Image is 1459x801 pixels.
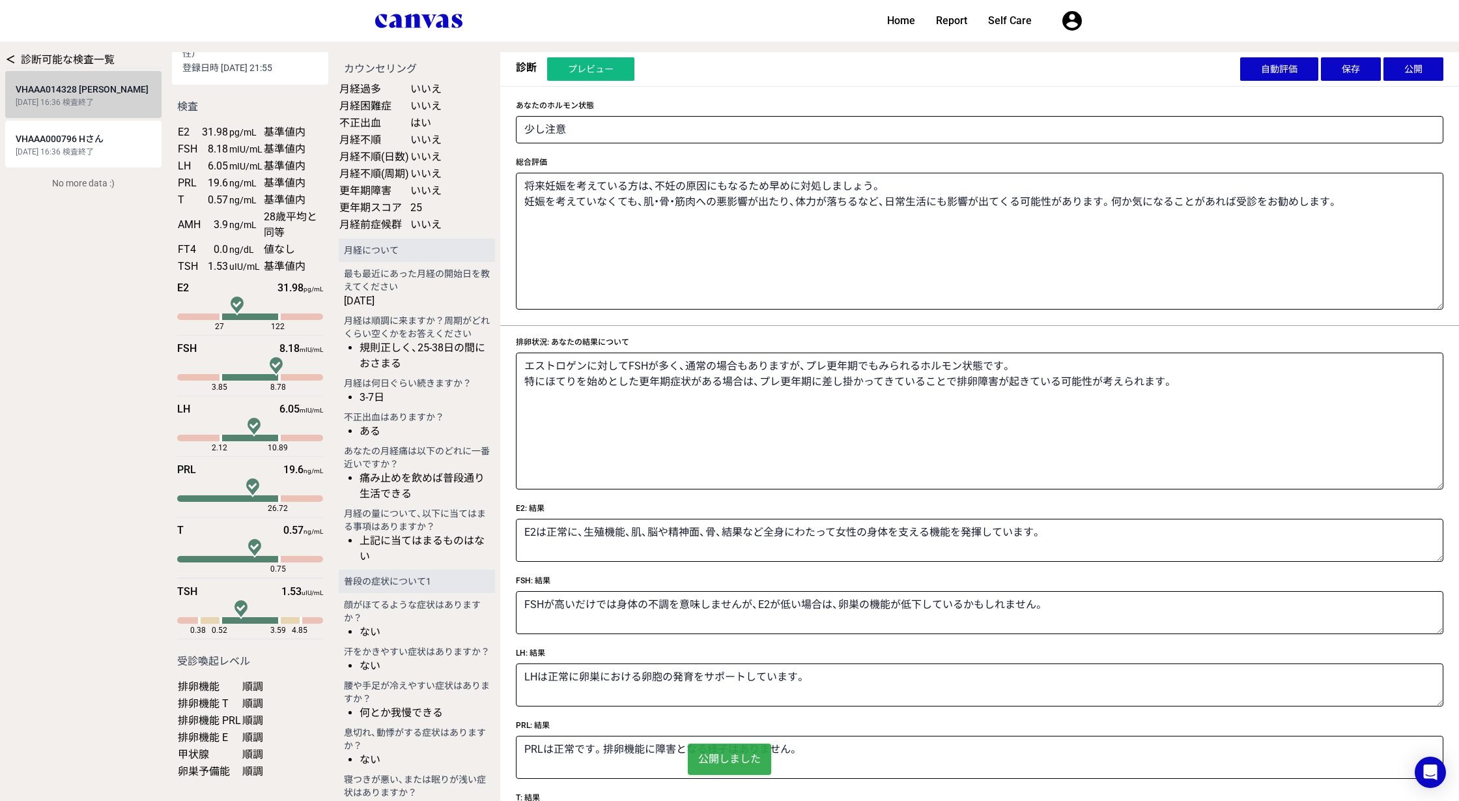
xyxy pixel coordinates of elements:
label: 総合評価 [516,157,547,167]
div: 6.05 [279,401,323,417]
td: 卵巣予備能 [177,763,242,780]
h4: 最も最近にあった月経の開始日を教えてください [339,267,495,293]
div: PRL [177,462,283,478]
td: いいえ [410,98,442,115]
td: ng/mL [229,175,263,192]
h3: 診断 [516,60,537,76]
div: TSH [177,584,281,600]
td: uIU/mL [229,258,263,275]
h4: 腰や手足が冷えやすい症状はありますか？ [339,679,495,705]
li: 3-7日 [360,390,490,405]
a: プレビュー [547,57,634,81]
i: account_circle [1060,9,1084,33]
p: 公開しました [688,746,771,772]
span: VHAAA000796 Hさん [16,134,104,144]
a: Self Care [983,13,1037,29]
td: 更年期障害 [339,182,410,199]
button: 公開 [1383,57,1443,81]
div: 1.53 [281,584,323,600]
label: LH: 結果 [516,648,545,658]
li: 上記に当てはまるものはない [360,533,490,564]
li: ない [360,752,490,768]
td: 順調 [242,729,264,746]
p: 登録日時 [DATE] 21:55 [182,61,318,74]
div: E2 [177,280,277,296]
summary: Women's Fertility Check（妊孕性） 登録日時 [DATE] 21:55 [182,30,318,74]
td: 排卵機能 T [177,695,242,712]
button: 自動評価 [1240,57,1318,81]
div: T [177,523,283,538]
td: 順調 [242,695,264,712]
td: 基準値内 [263,141,323,158]
td: 排卵機能 E [177,729,242,746]
h4: 寝つきが悪い、または眠りが浅い症状はありますか？ [339,773,495,799]
td: 1.53 [201,258,229,275]
td: 順調 [242,746,264,763]
div: [DATE] 16:36 検査終了 [16,97,151,108]
td: ng/mL [229,192,263,209]
li: 規則正しく、25-38日の間におさまる [360,340,490,371]
td: 更年期スコア [339,199,410,216]
h2: 検査 [172,95,328,119]
td: mIU/mL [229,158,263,175]
span: 27 [215,321,224,332]
td: PRL [177,175,201,192]
h4: 不正出血はありますか？ [339,411,495,424]
h4: あなたの月経痛は以下のどれに一番近いですか？ [339,444,495,471]
span: 26.72 [268,502,288,514]
span: 3.85 [212,381,227,393]
td: E2 [177,124,201,141]
td: LH [177,158,201,175]
div: FSH [177,341,279,357]
td: 月経過多 [339,81,410,98]
a: ＜ [5,53,16,66]
div: 診断可能な検査一覧 [5,52,162,68]
td: ng/dL [229,241,263,258]
td: 0.57 [201,192,229,209]
span: 10.89 [268,442,288,454]
td: FT4 [177,241,201,258]
a: VHAAA014328 [PERSON_NAME] [DATE] 16:36 検査終了 [5,71,162,118]
h2: 受診喚起レベル [172,650,328,673]
td: いいえ [410,216,442,233]
div: No more data :) [5,170,162,197]
td: TSH [177,258,201,275]
td: T [177,192,201,209]
li: 痛み止めを飲めば普段通り生活できる [360,471,490,502]
div: 8.18 [279,341,323,357]
span: 0.38 [190,624,206,636]
td: 基準値内 [263,175,323,192]
td: 排卵機能 PRL [177,712,242,729]
span: ng/mL [304,528,323,535]
span: 2.12 [212,442,227,454]
td: 基準値内 [263,124,323,141]
td: 25 [410,199,442,216]
span: ng/mL [304,467,323,474]
td: いいえ [410,81,442,98]
h4: 月経は順調に来ますか？周期がどれくらい空くかをお答えください [339,314,495,340]
td: 28歳平均と同等 [263,209,323,241]
span: pg/mL [304,285,323,293]
span: 0.75 [270,563,286,575]
div: [DATE] [339,293,495,309]
td: 月経困難症 [339,98,410,115]
td: 3.9 [201,209,229,241]
td: 順調 [242,763,264,780]
td: 順調 [242,712,264,729]
td: FSH [177,141,201,158]
div: 19.6 [283,462,323,478]
td: 基準値内 [263,258,323,275]
span: VHAAA014328 [PERSON_NAME] [16,84,149,95]
label: PRL: 結果 [516,720,550,731]
td: 月経不順 [339,132,410,149]
td: いいえ [410,132,442,149]
span: 3.59 [270,624,286,636]
label: 排卵状況: あなたの結果について [516,337,629,347]
h2: カウンセリング [339,57,495,81]
td: 6.05 [201,158,229,175]
td: 順調 [242,678,264,695]
span: uIU/mL [302,589,323,596]
h3: 月経について [339,239,495,262]
span: 8.78 [270,381,286,393]
div: [DATE] 16:36 検査終了 [16,147,151,157]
